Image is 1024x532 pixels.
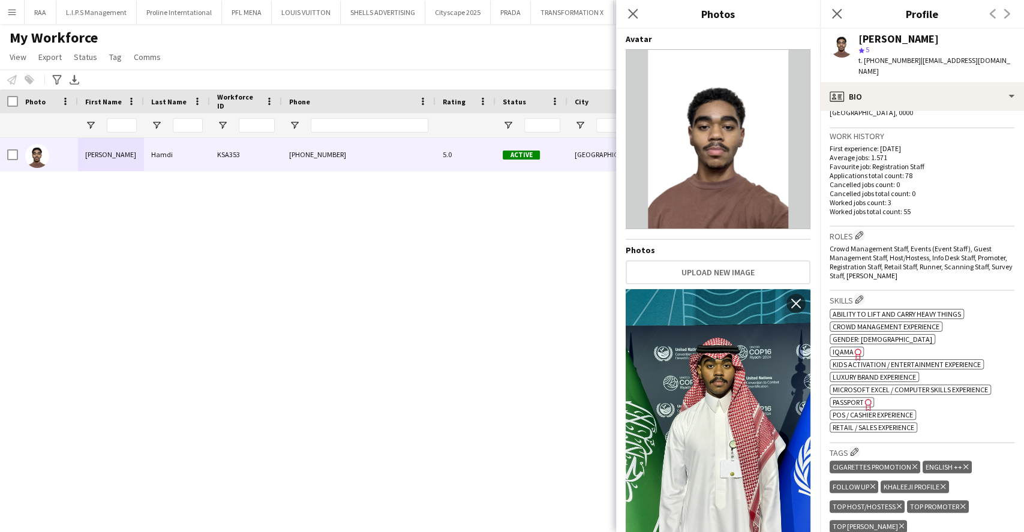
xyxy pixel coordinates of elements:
[341,1,425,24] button: SHELLS ADVERTISING
[107,118,137,133] input: First Name Filter Input
[830,198,1014,207] p: Worked jobs count: 3
[104,49,127,65] a: Tag
[820,82,1024,111] div: Bio
[282,138,436,171] div: [PHONE_NUMBER]
[222,1,272,24] button: PFL MENA
[833,322,939,331] span: Crowd management experience
[575,120,585,131] button: Open Filter Menu
[616,6,820,22] h3: Photos
[858,34,939,44] div: [PERSON_NAME]
[830,189,1014,198] p: Cancelled jobs total count: 0
[524,118,560,133] input: Status Filter Input
[151,120,162,131] button: Open Filter Menu
[109,52,122,62] span: Tag
[78,138,144,171] div: [PERSON_NAME]
[85,97,122,106] span: First Name
[830,180,1014,189] p: Cancelled jobs count: 0
[443,97,466,106] span: Rating
[833,335,932,344] span: Gender: [DEMOGRAPHIC_DATA]
[923,461,971,473] div: ENGLISH ++
[10,52,26,62] span: View
[833,347,854,356] span: IQAMA
[34,49,67,65] a: Export
[833,309,961,318] span: Ability to lift and carry heavy things
[833,360,981,369] span: Kids activation / Entertainment experience
[137,1,222,24] button: Proline Interntational
[25,1,56,24] button: RAA
[833,398,864,407] span: Passport
[830,446,1014,458] h3: Tags
[491,1,531,24] button: PRADA
[833,410,913,419] span: POS / Cashier experience
[820,6,1024,22] h3: Profile
[69,49,102,65] a: Status
[830,131,1014,142] h3: Work history
[129,49,166,65] a: Comms
[830,480,878,493] div: FOLLOW UP
[830,293,1014,306] h3: Skills
[833,372,916,381] span: Luxury brand experience
[74,52,97,62] span: Status
[25,144,49,168] img: Mohamed Hamdi
[881,480,948,493] div: KHALEEJI PROFILE
[436,138,496,171] div: 5.0
[151,97,187,106] span: Last Name
[866,45,869,54] span: 5
[67,73,82,87] app-action-btn: Export XLSX
[830,207,1014,216] p: Worked jobs total count: 55
[210,138,282,171] div: KSA353
[858,56,921,65] span: t. [PHONE_NUMBER]
[25,97,46,106] span: Photo
[10,29,98,47] span: My Workforce
[56,1,137,24] button: L.I.P.S Management
[217,92,260,110] span: Workforce ID
[134,52,161,62] span: Comms
[907,500,968,513] div: TOP PROMOTER
[503,120,513,131] button: Open Filter Menu
[830,500,905,513] div: TOP HOST/HOSTESS
[425,1,491,24] button: Cityscape 2025
[567,138,639,171] div: [GEOGRAPHIC_DATA]
[38,52,62,62] span: Export
[830,153,1014,162] p: Average jobs: 1.571
[626,260,810,284] button: Upload new image
[626,245,810,256] h4: Photos
[503,97,526,106] span: Status
[85,120,96,131] button: Open Filter Menu
[144,138,210,171] div: Hamdi
[833,385,988,394] span: Microsoft Excel / Computer skills experience
[833,423,914,432] span: Retail / Sales experience
[289,97,310,106] span: Phone
[626,49,810,229] img: Crew avatar
[830,162,1014,171] p: Favourite job: Registration Staff
[5,49,31,65] a: View
[272,1,341,24] button: LOUIS VUITTON
[531,1,614,24] button: TRANSFORMATION X
[830,97,965,117] span: [GEOGRAPHIC_DATA] [GEOGRAPHIC_DATA], [GEOGRAPHIC_DATA], 0000
[626,34,810,44] h4: Avatar
[50,73,64,87] app-action-btn: Advanced filters
[858,56,1010,76] span: | [EMAIL_ADDRESS][DOMAIN_NAME]
[217,120,228,131] button: Open Filter Menu
[830,229,1014,242] h3: Roles
[289,120,300,131] button: Open Filter Menu
[830,171,1014,180] p: Applications total count: 78
[830,144,1014,153] p: First experience: [DATE]
[173,118,203,133] input: Last Name Filter Input
[311,118,428,133] input: Phone Filter Input
[596,118,632,133] input: City Filter Input
[503,151,540,160] span: Active
[575,97,588,106] span: City
[830,244,1013,280] span: Crowd Management Staff, Events (Event Staff), Guest Management Staff, Host/Hostess, Info Desk Sta...
[830,461,920,473] div: CIGARETTES PROMOTION
[239,118,275,133] input: Workforce ID Filter Input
